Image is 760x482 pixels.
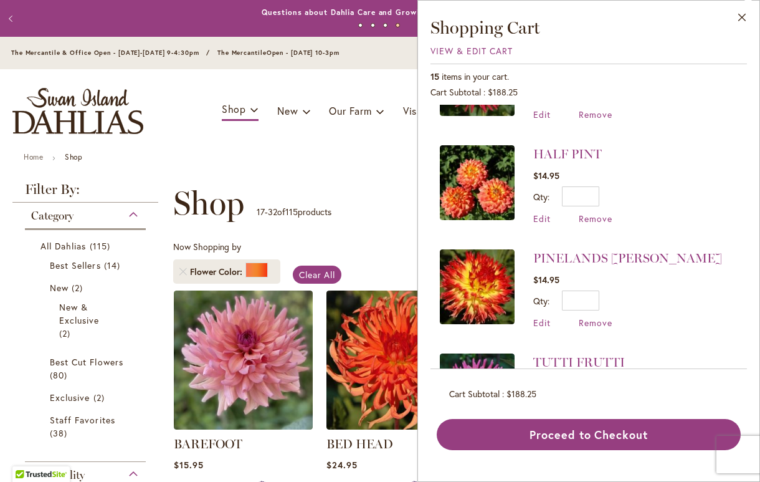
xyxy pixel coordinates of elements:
[50,281,124,294] a: New
[190,266,245,278] span: Flower Color
[50,259,101,271] span: Best Sellers
[59,301,115,340] a: New &amp; Exclusive
[533,355,625,370] a: TUTTI FRUTTI
[222,102,246,115] span: Shop
[326,436,393,451] a: BED HEAD
[396,23,400,27] button: 4 of 4
[533,295,549,307] label: Qty
[326,291,465,430] img: BED HEAD
[506,388,536,400] span: $188.25
[533,108,551,120] a: Edit
[50,369,70,382] span: 80
[430,45,513,57] a: View & Edit Cart
[437,419,741,450] button: Proceed to Checkout
[533,317,551,329] a: Edit
[65,152,82,161] strong: Shop
[440,249,515,329] a: PINELANDS PAM
[293,266,342,284] a: Clear All
[12,183,158,203] strong: Filter By:
[50,356,123,368] span: Best Cut Flowers
[533,147,602,161] a: HALF PINT
[174,291,313,430] img: BAREFOOT
[11,49,267,57] span: The Mercantile & Office Open - [DATE]-[DATE] 9-4:30pm / The Mercantile
[579,317,612,329] a: Remove
[579,213,612,224] a: Remove
[329,104,371,117] span: Our Farm
[59,327,74,340] span: 2
[93,391,108,404] span: 2
[440,145,515,224] a: HALF PINT
[430,86,481,98] span: Cart Subtotal
[326,420,465,432] a: BED HEAD
[430,70,439,82] span: 15
[174,459,204,471] span: $15.95
[262,7,498,17] a: Questions about Dahlia Care and Growing Beautiful Dahlias
[440,354,515,433] a: TUTTI FRUTTI
[173,241,241,253] span: Now Shopping by
[50,413,124,440] a: Staff Favorites
[449,388,500,400] span: Cart Subtotal
[72,281,86,294] span: 2
[104,259,123,272] span: 14
[285,206,298,218] span: 115
[440,145,515,220] img: HALF PINT
[267,49,340,57] span: Open - [DATE] 10-3pm
[326,459,358,471] span: $24.95
[440,354,515,428] img: TUTTI FRUTTI
[533,170,559,181] span: $14.95
[9,438,44,473] iframe: Launch Accessibility Center
[371,23,375,27] button: 2 of 4
[59,301,99,326] span: New & Exclusive
[50,282,69,294] span: New
[268,206,277,218] span: 32
[40,239,133,253] a: All Dahlias
[299,269,336,281] span: Clear All
[174,420,313,432] a: BAREFOOT
[50,259,124,272] a: Best Sellers
[179,268,187,276] a: Remove Flower Color Orange/Peach
[533,274,559,286] span: $14.95
[403,104,439,117] span: Visit Us
[383,23,387,27] button: 3 of 4
[488,86,518,98] span: $188.25
[12,88,143,134] a: store logo
[50,355,124,382] a: Best Cut Flowers
[174,436,242,451] a: BAREFOOT
[533,213,551,224] a: Edit
[440,249,515,324] img: PINELANDS PAM
[533,251,722,266] a: PINELANDS [PERSON_NAME]
[90,239,113,253] span: 115
[31,209,74,223] span: Category
[430,17,540,38] span: Shopping Cart
[277,104,298,117] span: New
[442,70,509,82] span: items in your cart.
[533,191,549,203] label: Qty
[40,240,87,252] span: All Dahlias
[257,202,331,222] p: - of products
[50,427,70,440] span: 38
[24,152,43,161] a: Home
[50,391,124,404] a: Exclusive
[579,108,612,120] a: Remove
[173,185,244,222] span: Shop
[257,206,265,218] span: 17
[50,392,90,403] span: Exclusive
[50,414,115,426] span: Staff Favorites
[358,23,363,27] button: 1 of 4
